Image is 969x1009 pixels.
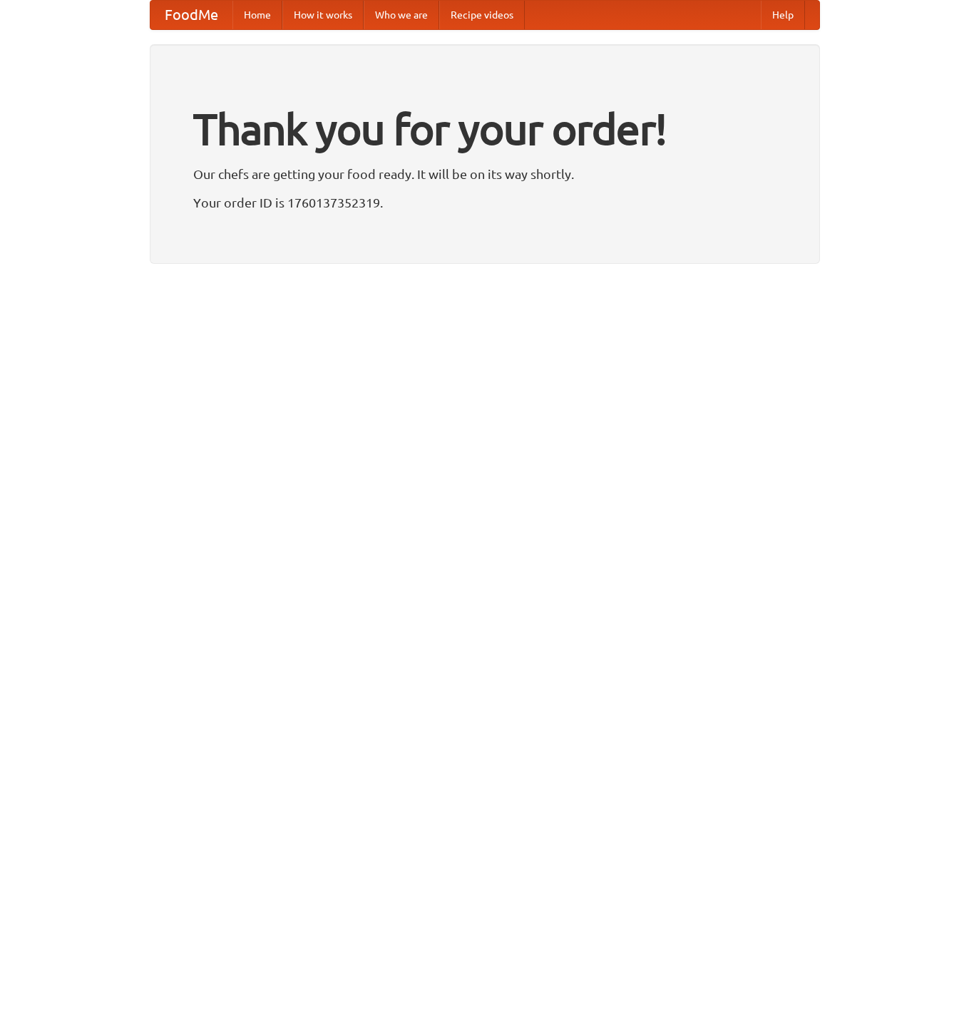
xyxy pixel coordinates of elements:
a: Home [232,1,282,29]
a: FoodMe [150,1,232,29]
p: Your order ID is 1760137352319. [193,192,776,213]
h1: Thank you for your order! [193,95,776,163]
p: Our chefs are getting your food ready. It will be on its way shortly. [193,163,776,185]
a: How it works [282,1,364,29]
a: Who we are [364,1,439,29]
a: Recipe videos [439,1,525,29]
a: Help [761,1,805,29]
